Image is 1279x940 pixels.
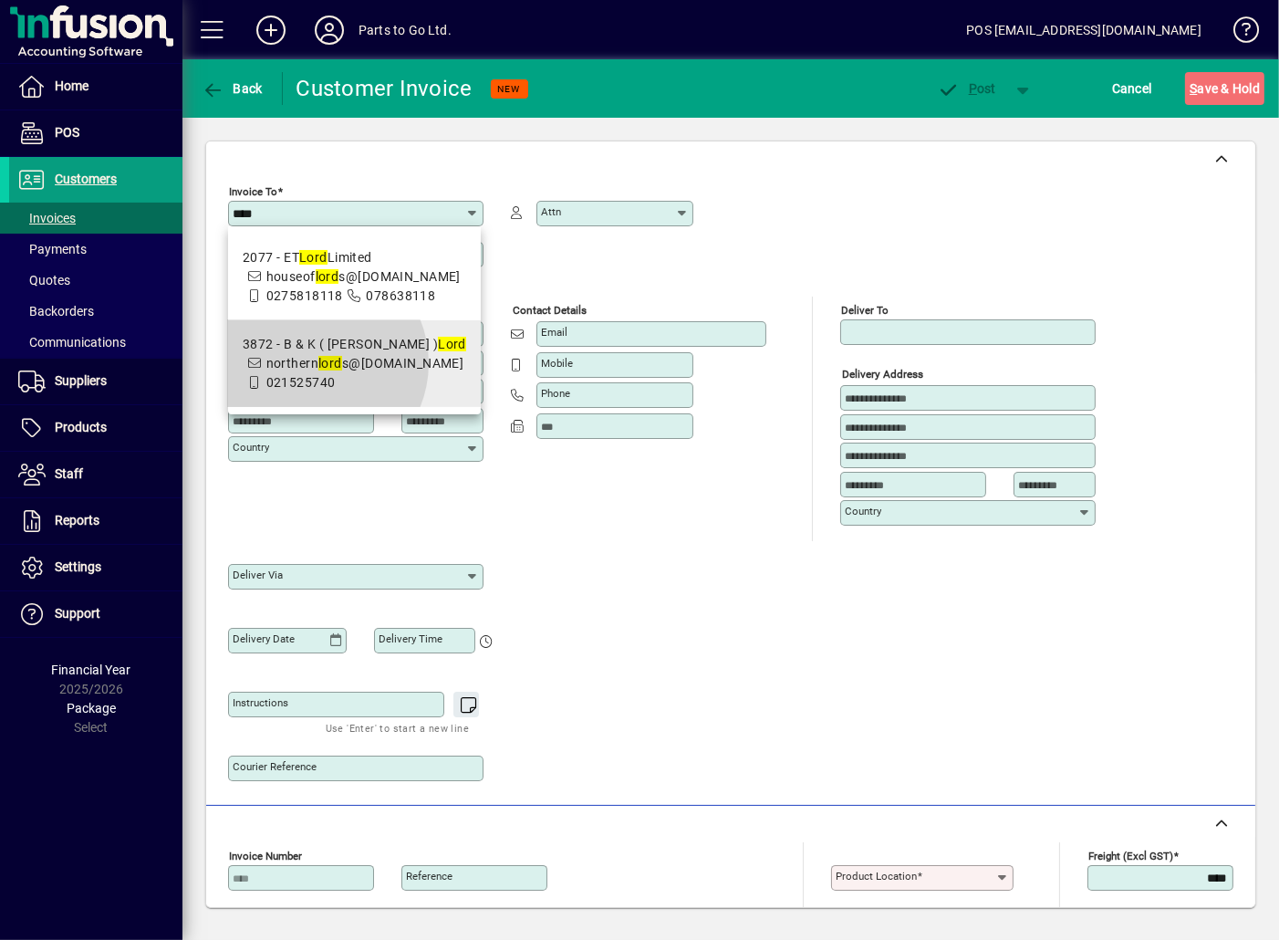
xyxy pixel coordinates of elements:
mat-label: Phone [541,387,570,400]
button: Post [928,72,1005,105]
a: Reports [9,498,182,544]
span: Backorders [18,304,94,319]
mat-label: Deliver via [233,569,283,581]
mat-label: Country [233,441,269,454]
mat-option: 3872 - B & K ( sam ) Lord [228,320,481,407]
span: P [969,81,977,96]
span: NEW [498,83,521,95]
mat-label: Deliver To [841,304,889,317]
span: Communications [18,335,126,350]
mat-label: Delivery date [233,632,295,645]
span: Package [67,701,116,715]
a: Support [9,591,182,637]
span: Payments [18,242,87,256]
span: Reports [55,513,99,527]
em: Lord [299,250,328,265]
em: lord [318,356,342,371]
div: Parts to Go Ltd. [359,16,452,45]
a: Invoices [9,203,182,234]
mat-label: Instructions [233,696,288,709]
a: Suppliers [9,359,182,404]
div: 2077 - ET Limited [243,248,466,267]
span: POS [55,125,79,140]
div: Customer Invoice [296,74,473,103]
span: 0275818118 [266,288,343,303]
span: ost [937,81,996,96]
span: Home [55,78,88,93]
a: Communications [9,327,182,358]
a: Backorders [9,296,182,327]
span: Customers [55,172,117,186]
mat-hint: Use 'Enter' to start a new line [326,717,469,738]
a: Quotes [9,265,182,296]
a: Home [9,64,182,110]
mat-label: Invoice number [229,849,302,862]
em: lord [316,269,339,284]
mat-option: 2077 - ET Lord Limited [228,234,481,320]
span: Products [55,420,107,434]
span: 078638118 [366,288,435,303]
span: ave & Hold [1190,74,1260,103]
span: Suppliers [55,373,107,388]
button: Back [197,72,267,105]
span: Quotes [18,273,70,287]
span: Financial Year [52,663,131,677]
button: Cancel [1107,72,1157,105]
button: Copy to Delivery address [459,290,488,319]
mat-label: Reference [406,870,452,883]
span: S [1190,81,1197,96]
mat-label: Freight (excl GST) [1088,849,1173,862]
span: northern s@[DOMAIN_NAME] [266,356,464,371]
div: 3872 - B & K ( [PERSON_NAME] ) [243,335,466,354]
mat-label: Courier Reference [233,760,317,773]
span: 021525740 [266,375,336,390]
span: Staff [55,466,83,481]
a: POS [9,110,182,156]
mat-label: Email [541,326,567,339]
span: Invoices [18,211,76,225]
div: POS [EMAIL_ADDRESS][DOMAIN_NAME] [966,16,1201,45]
a: Staff [9,452,182,497]
span: Back [202,81,263,96]
mat-label: Country [845,505,881,517]
mat-label: Invoice To [229,185,277,198]
app-page-header-button: Back [182,72,283,105]
button: Save & Hold [1185,72,1264,105]
button: Profile [300,14,359,47]
a: Knowledge Base [1220,4,1256,63]
button: Add [242,14,300,47]
span: Settings [55,559,101,574]
mat-label: Attn [541,205,561,218]
a: Settings [9,545,182,590]
em: Lord [438,337,466,351]
span: houseof s@[DOMAIN_NAME] [266,269,461,284]
mat-label: Product location [836,870,917,883]
span: Cancel [1112,74,1152,103]
a: Products [9,405,182,451]
a: Payments [9,234,182,265]
mat-label: Mobile [541,357,573,370]
mat-label: Delivery time [379,632,442,645]
span: Support [55,606,100,621]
